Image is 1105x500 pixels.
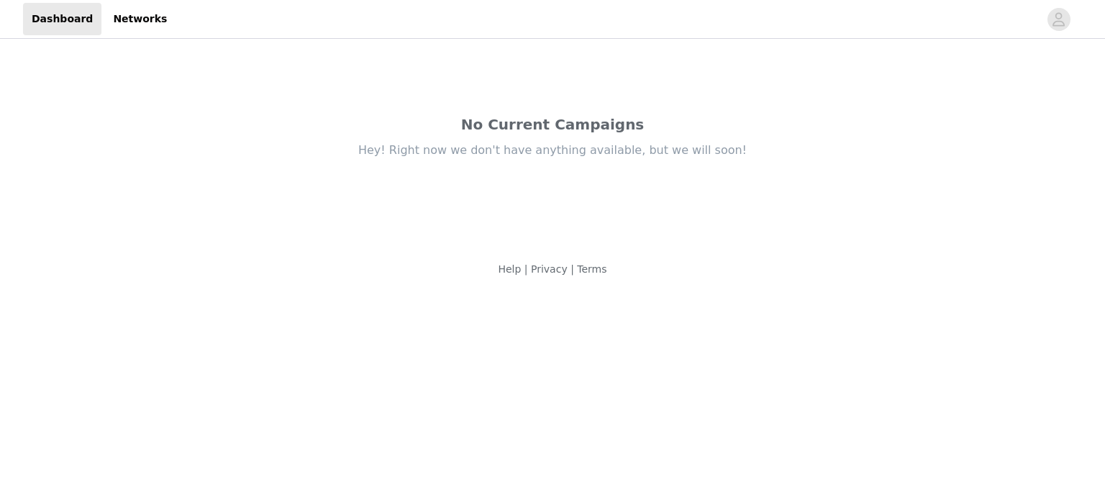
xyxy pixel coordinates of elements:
[23,3,101,35] a: Dashboard
[1052,8,1065,31] div: avatar
[104,3,176,35] a: Networks
[498,263,521,275] a: Help
[531,263,568,275] a: Privacy
[577,263,606,275] a: Terms
[250,114,855,135] div: No Current Campaigns
[570,263,574,275] span: |
[250,142,855,158] div: Hey! Right now we don't have anything available, but we will soon!
[524,263,528,275] span: |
